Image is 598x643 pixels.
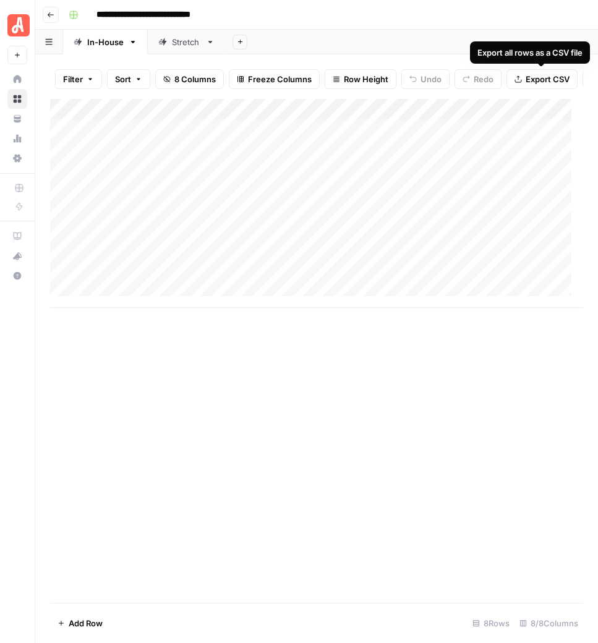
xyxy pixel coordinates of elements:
[344,73,388,85] span: Row Height
[7,266,27,286] button: Help + Support
[7,10,27,41] button: Workspace: Angi
[421,73,442,85] span: Undo
[87,36,124,48] div: In-House
[7,14,30,36] img: Angi Logo
[7,246,27,266] button: What's new?
[7,109,27,129] a: Your Data
[526,73,570,85] span: Export CSV
[455,69,502,89] button: Redo
[63,30,148,54] a: In-House
[155,69,224,89] button: 8 Columns
[63,73,83,85] span: Filter
[148,30,225,54] a: Stretch
[229,69,320,89] button: Freeze Columns
[515,613,583,633] div: 8/8 Columns
[7,148,27,168] a: Settings
[172,36,201,48] div: Stretch
[50,613,110,633] button: Add Row
[7,129,27,148] a: Usage
[7,226,27,246] a: AirOps Academy
[115,73,131,85] span: Sort
[474,73,493,85] span: Redo
[248,73,312,85] span: Freeze Columns
[506,69,578,89] button: Export CSV
[7,89,27,109] a: Browse
[7,69,27,89] a: Home
[55,69,102,89] button: Filter
[174,73,216,85] span: 8 Columns
[325,69,396,89] button: Row Height
[468,613,515,633] div: 8 Rows
[8,247,27,265] div: What's new?
[69,617,103,629] span: Add Row
[107,69,150,89] button: Sort
[401,69,450,89] button: Undo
